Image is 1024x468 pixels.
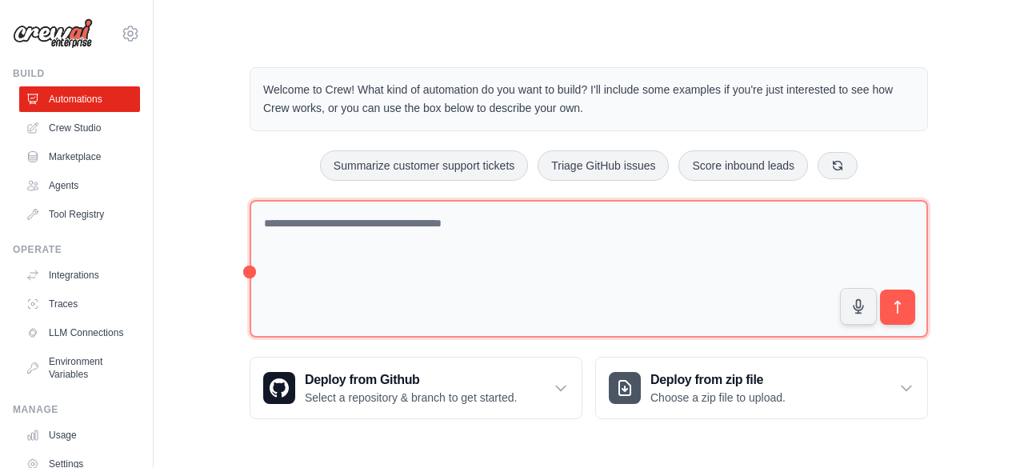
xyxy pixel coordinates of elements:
[19,144,140,170] a: Marketplace
[13,403,140,416] div: Manage
[19,202,140,227] a: Tool Registry
[13,243,140,256] div: Operate
[305,390,517,406] p: Select a repository & branch to get started.
[650,390,786,406] p: Choose a zip file to upload.
[650,370,786,390] h3: Deploy from zip file
[19,262,140,288] a: Integrations
[19,173,140,198] a: Agents
[19,320,140,346] a: LLM Connections
[305,370,517,390] h3: Deploy from Github
[19,115,140,141] a: Crew Studio
[19,349,140,387] a: Environment Variables
[320,150,528,181] button: Summarize customer support tickets
[19,86,140,112] a: Automations
[538,150,669,181] button: Triage GitHub issues
[19,291,140,317] a: Traces
[678,150,808,181] button: Score inbound leads
[263,81,914,118] p: Welcome to Crew! What kind of automation do you want to build? I'll include some examples if you'...
[13,67,140,80] div: Build
[13,18,93,49] img: Logo
[19,422,140,448] a: Usage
